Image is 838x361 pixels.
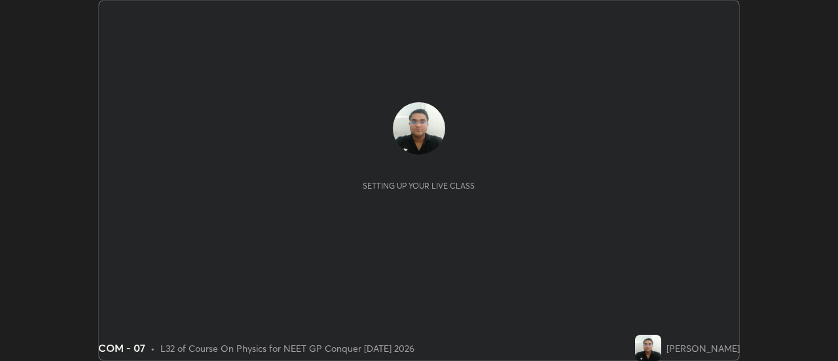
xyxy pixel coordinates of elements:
[363,181,475,191] div: Setting up your live class
[666,341,740,355] div: [PERSON_NAME]
[393,102,445,155] img: 3a9ab79b4cc04692bc079d89d7471859.jpg
[160,341,414,355] div: L32 of Course On Physics for NEET GP Conquer [DATE] 2026
[98,340,145,356] div: COM - 07
[635,335,661,361] img: 3a9ab79b4cc04692bc079d89d7471859.jpg
[151,341,155,355] div: •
